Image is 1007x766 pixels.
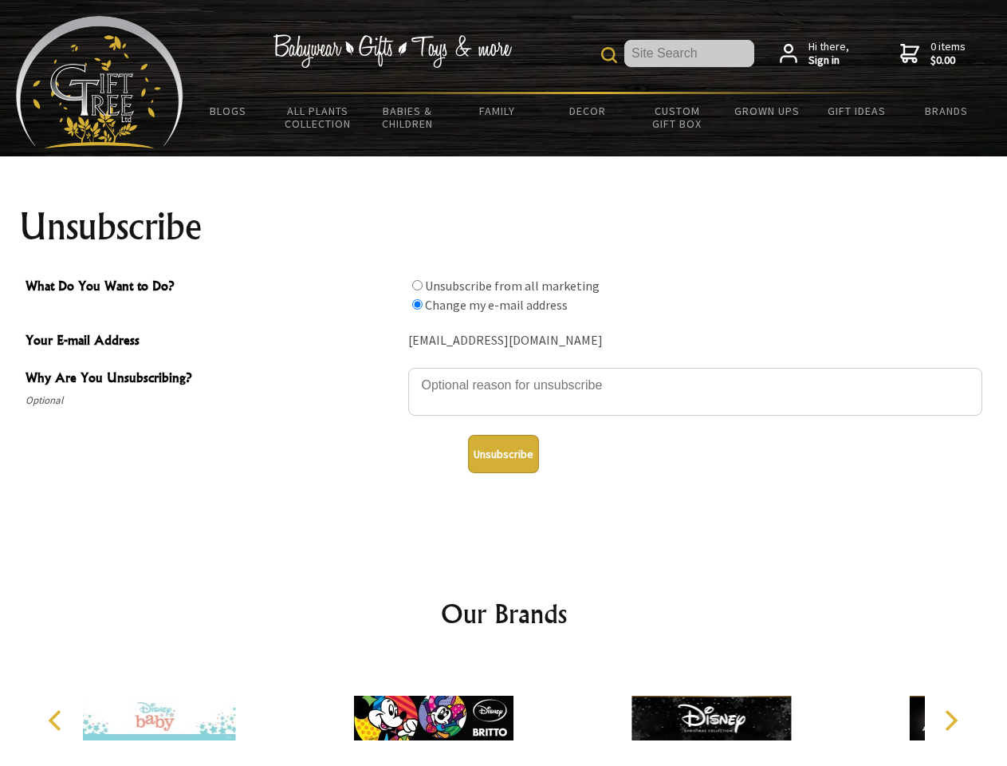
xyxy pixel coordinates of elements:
a: Custom Gift Box [632,94,722,140]
a: Babies & Children [363,94,453,140]
a: 0 items$0.00 [900,40,966,68]
h1: Unsubscribe [19,207,989,246]
span: Your E-mail Address [26,330,400,353]
span: What Do You Want to Do? [26,276,400,299]
button: Next [933,703,968,738]
a: Decor [542,94,632,128]
button: Unsubscribe [468,435,539,473]
img: Babywear - Gifts - Toys & more [273,34,512,68]
a: Hi there,Sign in [780,40,849,68]
input: Site Search [624,40,754,67]
strong: $0.00 [930,53,966,68]
img: product search [601,47,617,63]
a: Grown Ups [722,94,812,128]
span: Why Are You Unsubscribing? [26,368,400,391]
label: Unsubscribe from all marketing [425,278,600,294]
button: Previous [40,703,75,738]
a: Gift Ideas [812,94,902,128]
h2: Our Brands [32,594,976,633]
a: Family [453,94,543,128]
a: Brands [902,94,992,128]
a: All Plants Collection [273,94,364,140]
textarea: Why Are You Unsubscribing? [408,368,982,416]
span: Optional [26,391,400,410]
input: What Do You Want to Do? [412,299,423,310]
span: 0 items [930,39,966,68]
div: [EMAIL_ADDRESS][DOMAIN_NAME] [408,329,982,353]
a: BLOGS [183,94,273,128]
input: What Do You Want to Do? [412,280,423,290]
strong: Sign in [808,53,849,68]
span: Hi there, [808,40,849,68]
img: Babyware - Gifts - Toys and more... [16,16,183,148]
label: Change my e-mail address [425,297,568,313]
